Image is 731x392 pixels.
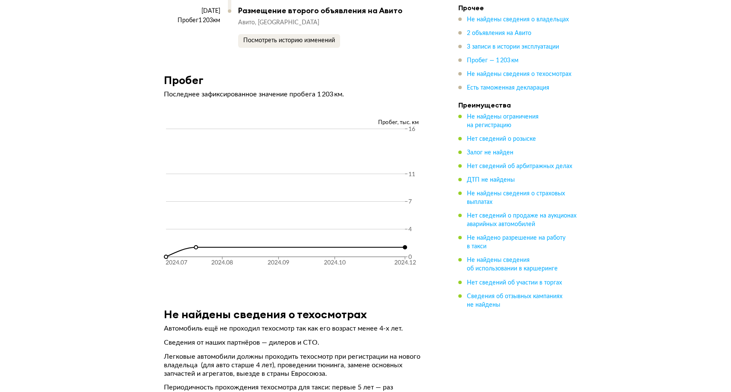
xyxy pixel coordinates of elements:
[408,254,412,260] tspan: 0
[467,279,562,285] span: Нет сведений об участии в торгах
[238,6,424,15] div: Размещение второго объявления на Авито
[408,126,415,132] tspan: 16
[467,58,518,64] span: Пробег — 1 203 км
[467,293,562,308] span: Сведения об отзывных кампаниях не найдены
[467,114,539,128] span: Не найдены ограничения на регистрацию
[408,226,412,232] tspan: 4
[164,119,433,127] div: Пробег, тыс. км
[467,150,513,156] span: Залог не найден
[458,101,578,109] h4: Преимущества
[164,90,433,99] p: Последнее зафиксированное значение пробега 1 203 км.
[258,20,319,26] span: [GEOGRAPHIC_DATA]
[467,71,571,77] span: Не найдены сведения о техосмотрах
[458,3,578,12] h4: Прочее
[394,260,416,266] tspan: 2024.12
[243,38,335,44] span: Посмотреть историю изменений
[238,34,340,48] button: Посмотреть историю изменений
[164,352,433,378] p: Легковые автомобили должны проходить техосмотр при регистрации на нового владельца (для авто стар...
[164,308,367,321] h3: Не найдены сведения о техосмотрах
[268,260,289,266] tspan: 2024.09
[324,260,346,266] tspan: 2024.10
[165,260,187,266] tspan: 2024.07
[467,136,536,142] span: Нет сведений о розыске
[164,338,433,347] p: Сведения от наших партнёров — дилеров и СТО.
[467,177,515,183] span: ДТП не найдены
[164,73,204,87] h3: Пробег
[211,260,233,266] tspan: 2024.08
[467,85,549,91] span: Есть таможенная декларация
[467,163,572,169] span: Нет сведений об арбитражных делах
[164,324,433,333] p: Автомобиль ещё не проходил техосмотр так как его возраст менее 4-х лет.
[467,44,559,50] span: 3 записи в истории эксплуатации
[467,213,577,227] span: Нет сведений о продаже на аукционах аварийных автомобилей
[408,171,415,177] tspan: 11
[467,257,558,272] span: Не найдены сведения об использовании в каршеринге
[467,17,569,23] span: Не найдены сведения о владельцах
[408,199,412,205] tspan: 7
[467,235,565,250] span: Не найдено разрешение на работу в такси
[238,20,258,26] span: Авито
[467,30,531,36] span: 2 объявления на Авито
[467,191,565,205] span: Не найдены сведения о страховых выплатах
[164,7,220,15] div: [DATE]
[164,17,220,24] div: Пробег 1 203 км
